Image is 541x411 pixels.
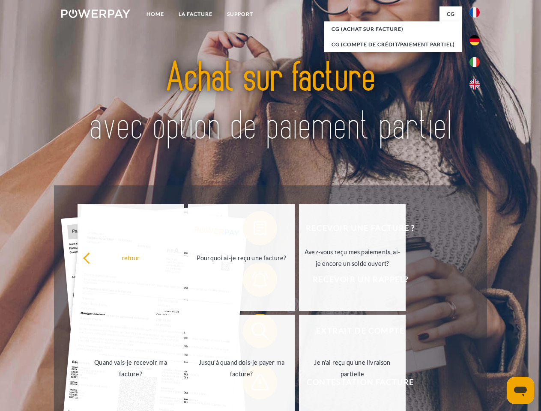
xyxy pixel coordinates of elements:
a: Support [220,6,260,22]
a: CG (achat sur facture) [324,21,462,37]
div: Pourquoi ai-je reçu une facture? [193,252,290,263]
img: it [469,57,480,67]
a: CG (Compte de crédit/paiement partiel) [324,37,462,52]
a: Home [139,6,171,22]
a: CG [439,6,462,22]
div: Je n'ai reçu qu'une livraison partielle [304,357,401,380]
div: retour [83,252,179,263]
a: Avez-vous reçu mes paiements, ai-je encore un solde ouvert? [299,204,406,311]
img: logo-powerpay-white.svg [61,9,130,18]
a: LA FACTURE [171,6,220,22]
iframe: Bouton de lancement de la fenêtre de messagerie [507,377,534,404]
div: Avez-vous reçu mes paiements, ai-je encore un solde ouvert? [304,246,401,269]
div: Jusqu'à quand dois-je payer ma facture? [193,357,290,380]
img: en [469,79,480,89]
img: fr [469,7,480,18]
div: Quand vais-je recevoir ma facture? [83,357,179,380]
img: title-powerpay_fr.svg [82,41,459,164]
img: de [469,35,480,45]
